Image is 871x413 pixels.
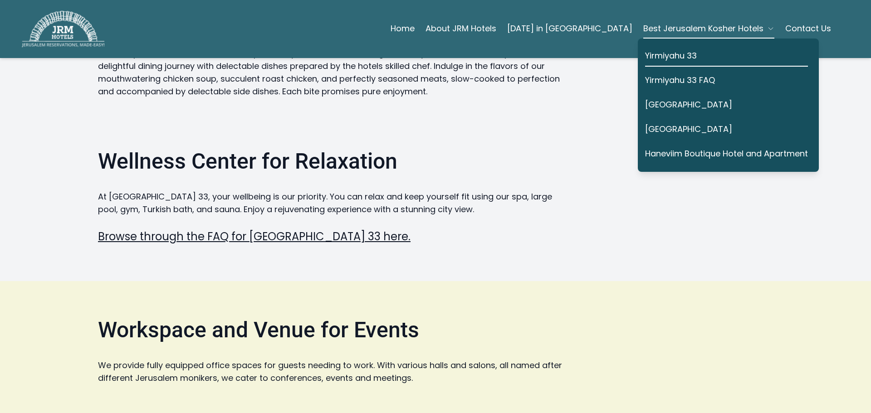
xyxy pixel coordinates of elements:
[507,19,632,38] a: [DATE] in [GEOGRAPHIC_DATA]
[643,22,763,35] span: Best Jerusalem Kosher Hotels
[645,70,808,91] a: Yirmiyahu 33 FAQ
[98,229,411,244] a: Browse through the FAQ for [GEOGRAPHIC_DATA] 33 here.
[98,359,563,384] p: We provide fully equipped office spaces for guests needing to work. With various halls and salons...
[98,136,563,178] h2: Wellness Center for Relaxation
[98,190,563,216] p: At [GEOGRAPHIC_DATA] 33, your wellbeing is our priority. You can relax and keep yourself fit usin...
[22,11,104,47] img: JRM Hotels
[645,46,808,67] a: Yirmiyahu 33
[98,317,563,346] h2: Workspace and Venue for Events
[645,144,808,165] a: Haneviim Boutique Hotel and Apartment
[391,19,415,38] a: Home
[645,119,808,140] a: [GEOGRAPHIC_DATA]
[426,19,496,38] a: About JRM Hotels
[645,95,808,116] a: [GEOGRAPHIC_DATA]
[643,19,774,38] button: Best Jerusalem Kosher Hotels
[98,47,563,98] p: We take pride in our kosher kitchen, supervised year-round and during [DATE] by [PERSON_NAME]. Ex...
[785,19,831,38] a: Contact Us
